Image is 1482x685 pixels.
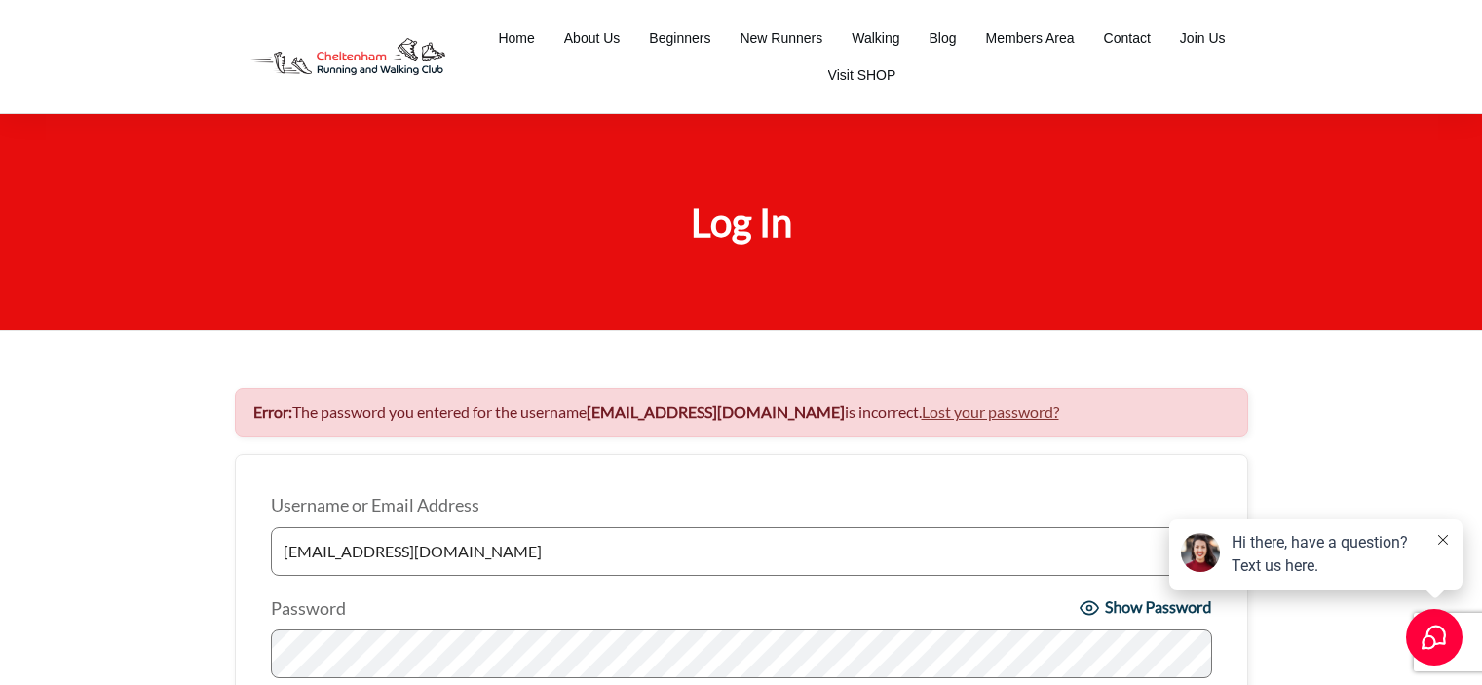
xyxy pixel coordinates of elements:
[235,388,1248,437] div: The password you entered for the username is incorrect.
[235,24,462,90] img: Decathlon
[587,402,845,421] strong: [EMAIL_ADDRESS][DOMAIN_NAME]
[253,402,292,421] strong: Error:
[271,490,1212,521] label: Username or Email Address
[1104,24,1151,52] a: Contact
[1180,24,1226,52] a: Join Us
[828,61,896,89] a: Visit SHOP
[986,24,1075,52] a: Members Area
[930,24,957,52] a: Blog
[922,402,1059,421] a: Lost your password?
[852,24,899,52] a: Walking
[271,593,1074,625] label: Password
[691,199,792,246] span: Log In
[498,24,534,52] a: Home
[564,24,621,52] a: About Us
[1080,598,1212,618] button: Show Password
[649,24,710,52] a: Beginners
[740,24,822,52] a: New Runners
[1105,600,1212,616] span: Show Password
